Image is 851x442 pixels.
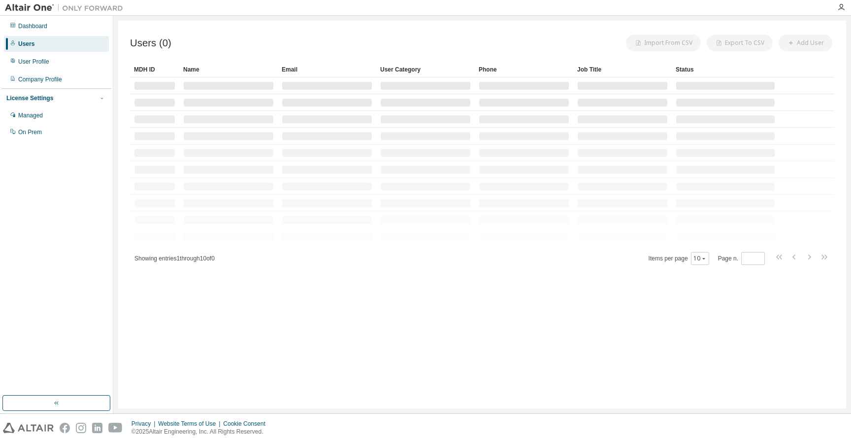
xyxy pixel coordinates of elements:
[18,22,47,30] div: Dashboard
[676,62,775,77] div: Status
[3,423,54,433] img: altair_logo.svg
[718,252,765,265] span: Page n.
[18,111,43,119] div: Managed
[649,252,709,265] span: Items per page
[380,62,471,77] div: User Category
[131,420,158,428] div: Privacy
[626,35,701,51] button: Import From CSV
[158,420,223,428] div: Website Terms of Use
[60,423,70,433] img: facebook.svg
[282,62,372,77] div: Email
[577,62,668,77] div: Job Title
[18,128,42,136] div: On Prem
[6,94,53,102] div: License Settings
[134,62,175,77] div: MDH ID
[779,35,832,51] button: Add User
[707,35,773,51] button: Export To CSV
[479,62,569,77] div: Phone
[92,423,102,433] img: linkedin.svg
[130,37,171,49] span: Users (0)
[18,75,62,83] div: Company Profile
[693,255,707,262] button: 10
[108,423,123,433] img: youtube.svg
[18,58,49,66] div: User Profile
[183,62,274,77] div: Name
[5,3,128,13] img: Altair One
[76,423,86,433] img: instagram.svg
[223,420,271,428] div: Cookie Consent
[18,40,34,48] div: Users
[131,428,271,436] p: © 2025 Altair Engineering, Inc. All Rights Reserved.
[134,255,215,262] span: Showing entries 1 through 10 of 0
